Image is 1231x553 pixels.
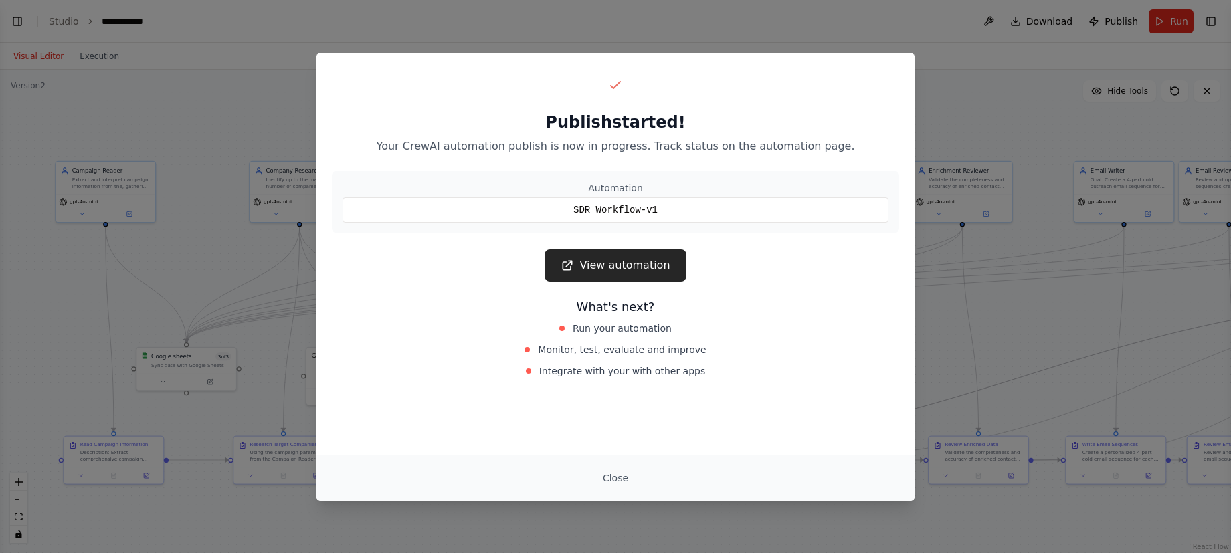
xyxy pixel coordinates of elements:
h2: Publish started! [332,112,899,133]
h3: What's next? [332,298,899,316]
div: SDR Workflow-v1 [343,197,888,223]
a: View automation [545,249,686,282]
span: Run your automation [573,322,672,335]
div: Automation [343,181,888,195]
span: Monitor, test, evaluate and improve [538,343,706,356]
p: Your CrewAI automation publish is now in progress. Track status on the automation page. [332,138,899,154]
button: Close [592,466,639,490]
span: Integrate with your with other apps [539,364,706,378]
